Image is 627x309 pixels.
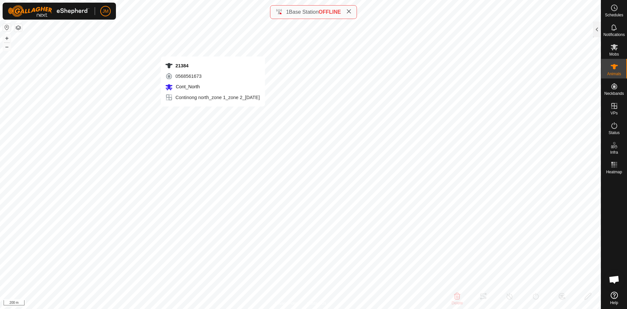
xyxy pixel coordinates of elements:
[103,8,109,15] span: JM
[606,170,622,174] span: Heatmap
[165,62,260,70] div: 21384
[289,9,319,15] span: Base Station
[165,72,260,80] div: 0568561673
[603,33,625,37] span: Notifications
[607,72,621,76] span: Animals
[3,34,11,42] button: +
[604,92,624,95] span: Neckbands
[609,52,619,56] span: Mobs
[601,289,627,307] a: Help
[286,9,289,15] span: 1
[3,24,11,31] button: Reset Map
[14,24,22,32] button: Map Layers
[3,43,11,51] button: –
[605,13,623,17] span: Schedules
[275,300,299,306] a: Privacy Policy
[608,131,619,135] span: Status
[174,84,200,89] span: Cont_North
[610,111,618,115] span: VPs
[307,300,326,306] a: Contact Us
[165,94,260,101] div: Continong north_zone 1_zone 2_[DATE]
[610,150,618,154] span: Infra
[610,301,618,305] span: Help
[319,9,341,15] span: OFFLINE
[8,5,89,17] img: Gallagher Logo
[604,270,624,289] div: Open chat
